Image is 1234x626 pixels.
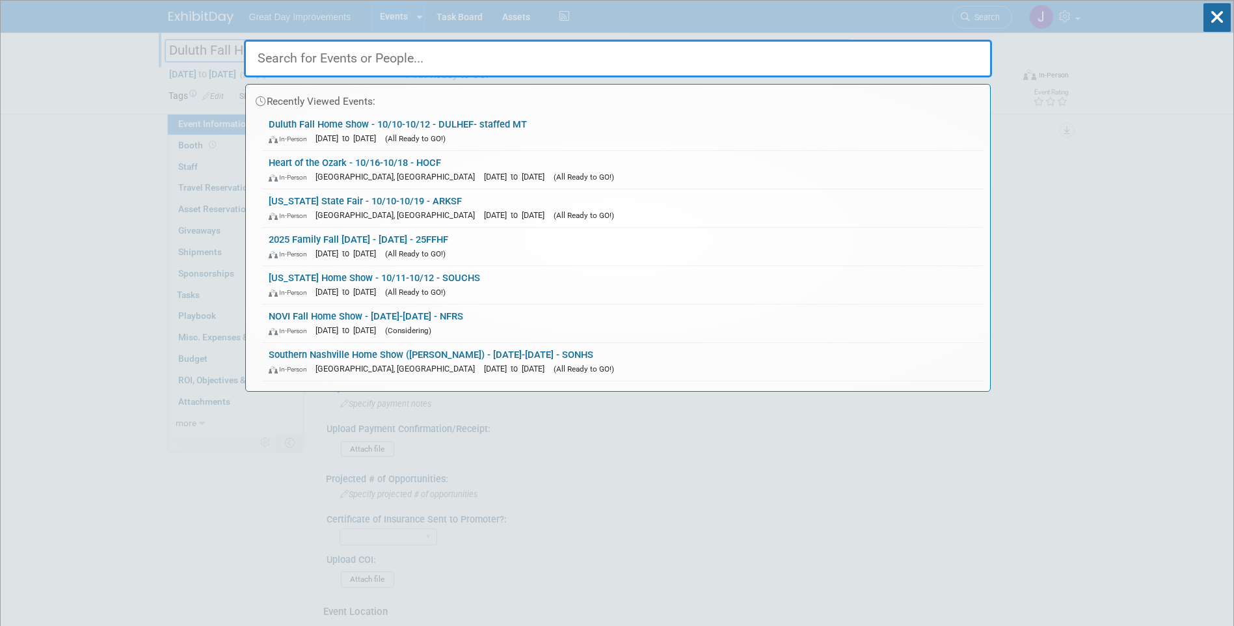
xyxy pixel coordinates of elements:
span: [DATE] to [DATE] [315,249,382,258]
span: (All Ready to GO!) [385,249,446,258]
span: In-Person [269,173,313,182]
span: (All Ready to GO!) [554,172,614,182]
span: (All Ready to GO!) [385,288,446,297]
div: Recently Viewed Events: [252,85,984,113]
span: [DATE] to [DATE] [484,210,551,220]
span: [GEOGRAPHIC_DATA], [GEOGRAPHIC_DATA] [315,210,481,220]
span: [DATE] to [DATE] [315,325,382,335]
span: [DATE] to [DATE] [315,133,382,143]
span: [GEOGRAPHIC_DATA], [GEOGRAPHIC_DATA] [315,364,481,374]
span: (All Ready to GO!) [554,364,614,374]
input: Search for Events or People... [244,40,992,77]
a: Heart of the Ozark - 10/16-10/18 - HOCF In-Person [GEOGRAPHIC_DATA], [GEOGRAPHIC_DATA] [DATE] to ... [262,151,984,189]
a: Duluth Fall Home Show - 10/10-10/12 - DULHEF- staffed MT In-Person [DATE] to [DATE] (All Ready to... [262,113,984,150]
a: 2025 Family Fall [DATE] - [DATE] - 25FFHF In-Person [DATE] to [DATE] (All Ready to GO!) [262,228,984,265]
span: [DATE] to [DATE] [484,172,551,182]
span: (All Ready to GO!) [554,211,614,220]
span: In-Person [269,250,313,258]
a: Southern Nashville Home Show ([PERSON_NAME]) - [DATE]-[DATE] - SONHS In-Person [GEOGRAPHIC_DATA],... [262,343,984,381]
span: [DATE] to [DATE] [484,364,551,374]
a: NOVI Fall Home Show - [DATE]-[DATE] - NFRS In-Person [DATE] to [DATE] (Considering) [262,305,984,342]
span: (All Ready to GO!) [385,134,446,143]
span: (Considering) [385,326,431,335]
a: [US_STATE] State Fair - 10/10-10/19 - ARKSF In-Person [GEOGRAPHIC_DATA], [GEOGRAPHIC_DATA] [DATE]... [262,189,984,227]
span: In-Person [269,365,313,374]
span: In-Person [269,327,313,335]
span: In-Person [269,288,313,297]
span: [GEOGRAPHIC_DATA], [GEOGRAPHIC_DATA] [315,172,481,182]
span: In-Person [269,135,313,143]
span: [DATE] to [DATE] [315,287,382,297]
a: [US_STATE] Home Show - 10/11-10/12 - SOUCHS In-Person [DATE] to [DATE] (All Ready to GO!) [262,266,984,304]
span: In-Person [269,211,313,220]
